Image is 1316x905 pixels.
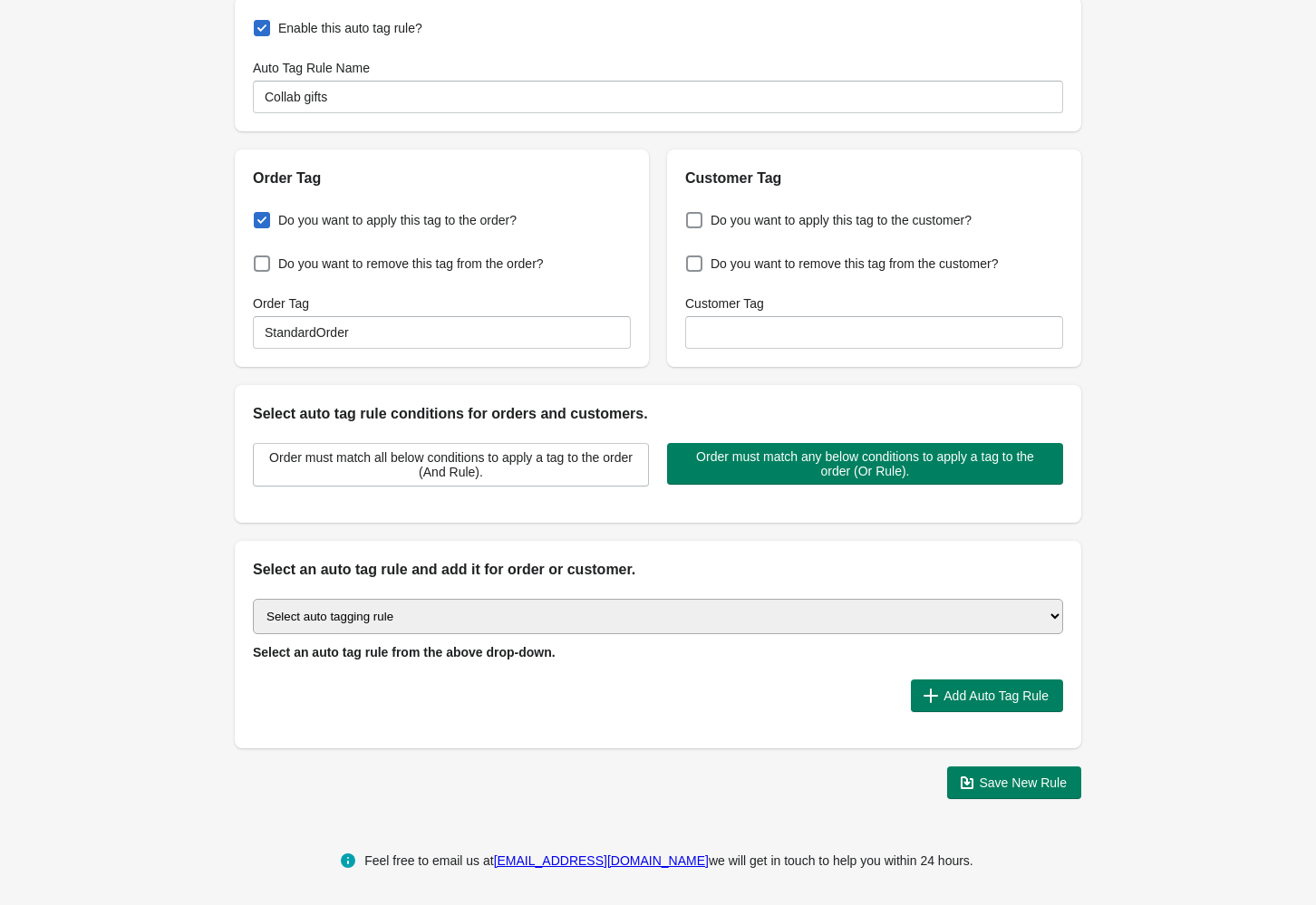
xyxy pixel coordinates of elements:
[253,645,556,659] span: Select an auto tag rule from the above drop-down.
[980,775,1068,790] span: Save New Rule
[278,19,422,37] span: Enable this auto tag rule?
[253,403,1063,425] h2: Select auto tag rule conditions for orders and customers.
[253,443,649,486] button: Order must match all below conditions to apply a tag to the order (And Rule).
[494,853,709,868] a: [EMAIL_ADDRESS][DOMAIN_NAME]
[943,688,1049,703] span: Add Auto Tag Rule
[911,679,1063,712] button: Add Auto Tag Rule
[685,294,764,313] label: Customer Tag
[268,450,634,479] span: Order must match all below conditions to apply a tag to the order (And Rule).
[253,294,309,313] label: Order Tag
[364,850,973,871] div: Feel free to email us at we will get in touch to help you within 24 hours.
[278,211,517,229] span: Do you want to apply this tag to the order?
[682,449,1049,478] span: Order must match any below conditions to apply a tag to the order (Or Rule).
[253,59,370,77] label: Auto Tag Rule Name
[253,559,1063,581] h2: Select an auto tag rule and add it for order or customer.
[278,255,544,273] span: Do you want to remove this tag from the order?
[667,443,1063,485] button: Order must match any below conditions to apply a tag to the order (Or Rule).
[947,766,1082,799] button: Save New Rule
[711,255,998,273] span: Do you want to remove this tag from the customer?
[253,168,631,189] h2: Order Tag
[685,168,1063,189] h2: Customer Tag
[711,211,972,229] span: Do you want to apply this tag to the customer?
